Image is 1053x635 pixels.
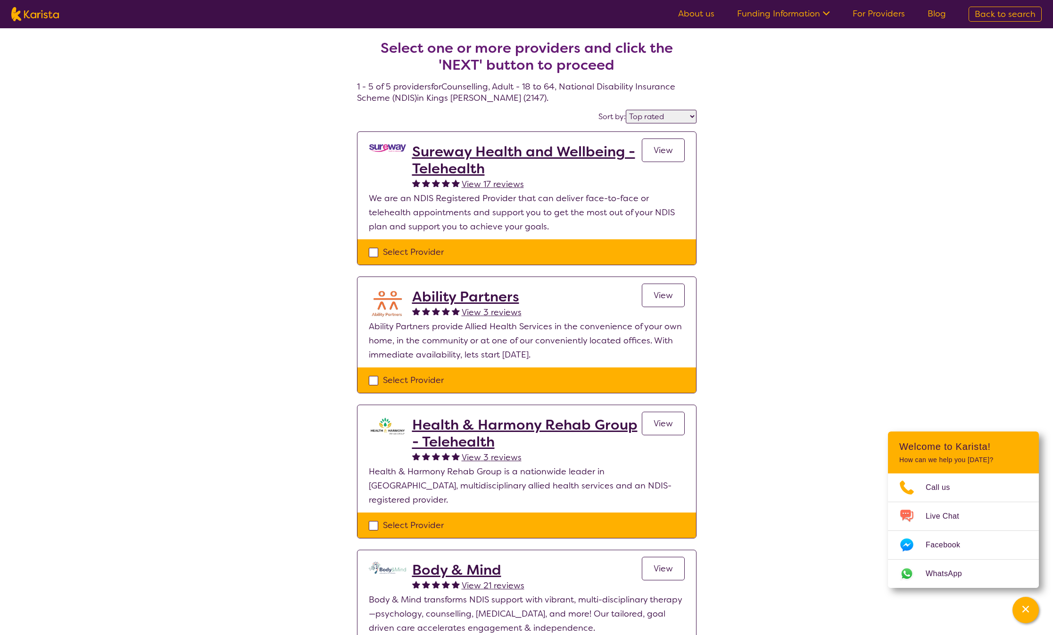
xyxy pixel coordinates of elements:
[853,8,905,19] a: For Providers
[462,452,522,463] span: View 3 reviews
[422,179,430,187] img: fullstar
[926,538,971,552] span: Facebook
[642,138,685,162] a: View
[432,452,440,460] img: fullstar
[888,431,1039,588] div: Channel Menu
[432,179,440,187] img: fullstar
[442,307,450,315] img: fullstar
[969,7,1042,22] a: Back to search
[654,418,673,429] span: View
[899,456,1028,464] p: How can we help you [DATE]?
[422,452,430,460] img: fullstar
[642,284,685,307] a: View
[452,179,460,187] img: fullstar
[368,40,685,73] h2: Select one or more providers and click the 'NEXT' button to proceed
[369,464,685,507] p: Health & Harmony Rehab Group is a nationwide leader in [GEOGRAPHIC_DATA], multidisciplinary allie...
[462,580,524,591] span: View 21 reviews
[442,179,450,187] img: fullstar
[369,191,685,234] p: We are an NDIS Registered Provider that can deliver face-to-face or telehealth appointments and s...
[462,177,524,191] a: View 17 reviews
[1012,597,1039,623] button: Channel Menu
[369,593,685,635] p: Body & Mind transforms NDIS support with vibrant, multi-disciplinary therapy—psychology, counsell...
[737,8,830,19] a: Funding Information
[654,290,673,301] span: View
[432,580,440,588] img: fullstar
[369,143,406,153] img: vgwqq8bzw4bddvbx0uac.png
[678,8,714,19] a: About us
[462,307,522,318] span: View 3 reviews
[422,307,430,315] img: fullstar
[975,8,1036,20] span: Back to search
[369,562,406,574] img: qmpolprhjdhzpcuekzqg.svg
[888,473,1039,588] ul: Choose channel
[412,452,420,460] img: fullstar
[412,288,522,305] a: Ability Partners
[462,305,522,319] a: View 3 reviews
[642,412,685,435] a: View
[642,557,685,580] a: View
[462,578,524,593] a: View 21 reviews
[11,7,59,21] img: Karista logo
[452,307,460,315] img: fullstar
[888,560,1039,588] a: Web link opens in a new tab.
[452,580,460,588] img: fullstar
[412,562,524,578] a: Body & Mind
[926,509,970,523] span: Live Chat
[462,179,524,190] span: View 17 reviews
[422,580,430,588] img: fullstar
[654,563,673,574] span: View
[442,580,450,588] img: fullstar
[598,112,626,122] label: Sort by:
[926,567,973,581] span: WhatsApp
[654,145,673,156] span: View
[412,143,642,177] a: Sureway Health and Wellbeing - Telehealth
[357,17,696,104] h4: 1 - 5 of 5 providers for Counselling , Adult - 18 to 64 , National Disability Insurance Scheme (N...
[462,450,522,464] a: View 3 reviews
[369,319,685,362] p: Ability Partners provide Allied Health Services in the convenience of your own home, in the commu...
[412,179,420,187] img: fullstar
[369,416,406,435] img: ztak9tblhgtrn1fit8ap.png
[412,580,420,588] img: fullstar
[412,416,642,450] a: Health & Harmony Rehab Group - Telehealth
[928,8,946,19] a: Blog
[369,288,406,319] img: aifiudtej7r2k9aaecox.png
[432,307,440,315] img: fullstar
[926,480,962,495] span: Call us
[412,307,420,315] img: fullstar
[452,452,460,460] img: fullstar
[899,441,1028,452] h2: Welcome to Karista!
[442,452,450,460] img: fullstar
